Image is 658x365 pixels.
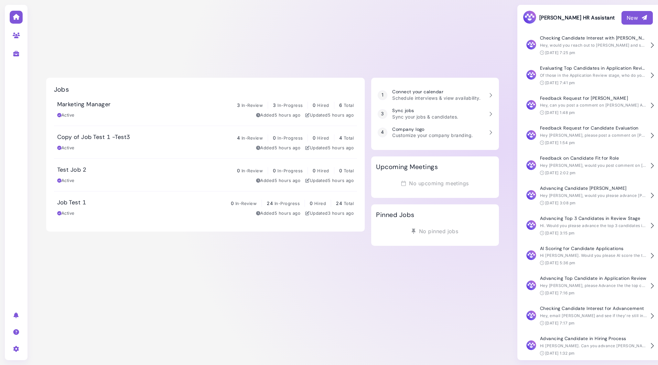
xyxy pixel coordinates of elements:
div: No pinned jobs [376,225,494,237]
p: Customize your company branding. [392,132,473,139]
div: Updated [305,112,354,119]
a: Job Test 1 0 In-Review 24 In-Progress 0 Hired 24 Total Active Added5 hours ago Updated3 hours ago [54,191,357,224]
span: In-Review [235,201,257,206]
a: 3 Sync jobs Sync your jobs & candidates. [374,105,495,123]
time: [DATE] 2:02 pm [545,170,576,175]
div: Active [57,145,75,151]
h4: Advancing Candidate in Hiring Process [540,336,647,341]
button: Advancing Candidate [PERSON_NAME] Hey [PERSON_NAME], would you please advance [PERSON_NAME]? [DAT... [523,181,653,211]
time: Aug 25, 2025 [328,211,354,216]
div: 4 [378,128,387,137]
time: Aug 25, 2025 [275,178,300,183]
span: Hired [317,168,329,173]
h4: Feedback Request for Candidate Evaluation [540,125,647,131]
a: Marketing Manager 3 In-Review 3 In-Progress 0 Hired 6 Total Active Added5 hours ago Updated5 hour... [54,93,357,126]
time: [DATE] 1:54 pm [545,140,575,145]
time: Aug 25, 2025 [275,211,300,216]
time: Aug 25, 2025 [328,112,354,118]
div: New [627,14,648,22]
span: 0 [231,200,234,206]
button: New [621,11,653,25]
h3: Sync jobs [392,108,458,113]
span: 24 [336,200,342,206]
time: [DATE] 1:48 pm [545,110,575,115]
a: Copy of Job Test 1 -Test3 4 In-Review 0 In-Progress 0 Hired 4 Total Active Added5 hours ago Updat... [54,126,357,158]
span: In-Progress [277,103,303,108]
h4: Checking Candidate Interest with [PERSON_NAME] [540,35,647,41]
span: 0 [237,168,240,173]
span: 3 [273,102,276,108]
span: In-Progress [277,168,303,173]
h3: Marketing Manager [57,101,111,108]
span: In-Review [242,135,263,141]
time: [DATE] 5:36 pm [545,260,576,265]
h4: AI Scoring for Candidate Applications [540,246,647,251]
p: Schedule interviews & view availability. [392,95,480,101]
span: Hi [PERSON_NAME]. Can you advance [PERSON_NAME]? [540,343,652,348]
h4: Advancing Top 3 Candidates in Review Stage [540,216,647,221]
div: Active [57,112,75,119]
span: In-Review [242,103,263,108]
button: Evaluating Top Candidates in Application Review Of those in the Application Review stage, who do ... [523,61,653,91]
time: [DATE] 7:25 pm [545,50,576,55]
h2: Jobs [54,86,69,93]
h2: Upcoming Meetings [376,163,438,171]
button: Feedback Request for Candidate Evaluation Hey [PERSON_NAME], please post a comment on [PERSON_NAM... [523,120,653,151]
h4: Checking Candidate Interest for Advancement [540,306,647,311]
time: [DATE] 1:32 pm [545,351,575,356]
div: Updated [305,210,354,217]
div: Updated [305,145,354,151]
a: 4 Company logo Customize your company branding. [374,123,495,142]
div: 1 [378,90,387,100]
span: 24 [267,200,273,206]
div: No upcoming meetings [376,177,494,189]
span: 0 [313,168,316,173]
button: Checking Candidate Interest for Advancement Hey, email [PERSON_NAME] and see if they're still int... [523,301,653,331]
span: 0 [273,135,276,141]
span: In-Progress [275,201,300,206]
a: Test Job 2 0 In-Review 0 In-Progress 0 Hired 0 Total Active Added5 hours ago Updated5 hours ago [54,159,357,191]
div: Updated [305,177,354,184]
span: Hired [317,135,329,141]
button: Feedback Request for [PERSON_NAME] Hey, can you post a comment on [PERSON_NAME] Applicant sharing... [523,91,653,121]
span: 0 [273,168,276,173]
span: 0 [339,168,342,173]
h4: Advancing Top Candidate in Application Review [540,276,647,281]
h4: Evaluating Top Candidates in Application Review [540,65,647,71]
span: 6 [339,102,342,108]
time: Aug 25, 2025 [275,112,300,118]
h3: Company logo [392,127,473,132]
div: Active [57,210,75,217]
span: 0 [310,200,313,206]
span: In-Review [242,168,263,173]
button: Advancing Top Candidate in Application Review Hey [PERSON_NAME], please Advance the the top candi... [523,271,653,301]
span: 3 [237,102,240,108]
div: Added [256,112,300,119]
span: 0 [313,102,316,108]
div: 3 [378,109,387,119]
h4: Feedback Request for [PERSON_NAME] [540,96,647,101]
div: Added [256,210,300,217]
span: 0 [313,135,316,141]
span: 4 [237,135,240,141]
div: Active [57,177,75,184]
span: Total [344,201,354,206]
time: Aug 25, 2025 [328,145,354,150]
h3: Job Test 1 [57,199,86,206]
button: AI Scoring for Candidate Applications Hi [PERSON_NAME]. Would you please AI score the two candida... [523,241,653,271]
time: [DATE] 7:41 pm [545,80,575,85]
h4: Feedback on Candidate Fit for Role [540,155,647,161]
span: In-Progress [277,135,303,141]
h2: Pinned Jobs [376,211,414,219]
span: 4 [339,135,342,141]
span: Hired [317,103,329,108]
span: Total [344,135,354,141]
time: [DATE] 7:17 pm [545,321,575,325]
h3: Copy of Job Test 1 -Test3 [57,134,130,141]
time: Aug 25, 2025 [275,145,300,150]
h3: [PERSON_NAME] HR Assistant [523,10,615,25]
p: Sync your jobs & candidates. [392,113,458,120]
time: [DATE] 3:08 pm [545,200,576,205]
h3: Test Job 2 [57,166,87,174]
span: Total [344,168,354,173]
